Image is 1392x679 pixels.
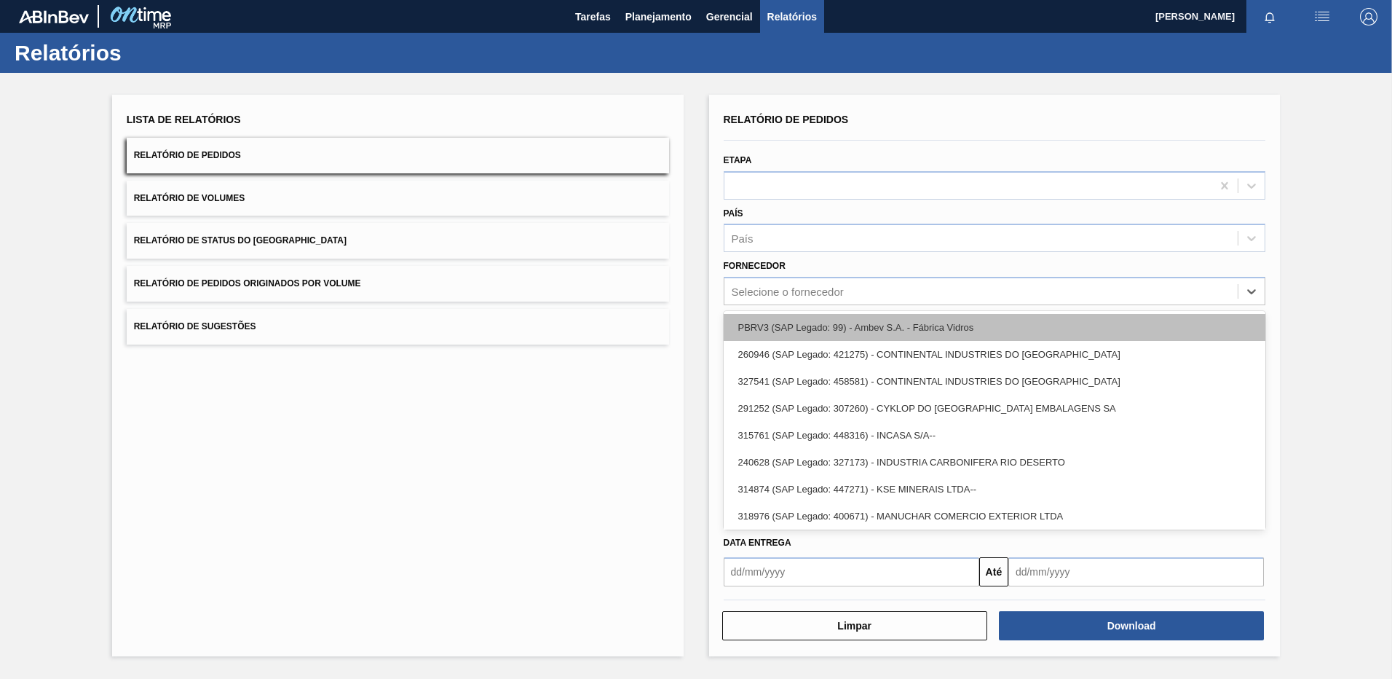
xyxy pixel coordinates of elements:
button: Relatório de Sugestões [127,309,669,345]
label: Fornecedor [724,261,786,271]
div: 318976 (SAP Legado: 400671) - MANUCHAR COMERCIO EXTERIOR LTDA [724,503,1266,530]
div: 291252 (SAP Legado: 307260) - CYKLOP DO [GEOGRAPHIC_DATA] EMBALAGENS SA [724,395,1266,422]
span: Gerencial [706,8,753,25]
div: País [732,232,754,245]
span: Relatório de Pedidos [724,114,849,125]
span: Relatório de Volumes [134,193,245,203]
button: Relatório de Pedidos [127,138,669,173]
input: dd/mm/yyyy [1008,557,1264,586]
button: Relatório de Status do [GEOGRAPHIC_DATA] [127,223,669,259]
img: Logout [1360,8,1377,25]
div: PBRV3 (SAP Legado: 99) - Ambev S.A. - Fábrica Vidros [724,314,1266,341]
h1: Relatórios [15,44,273,61]
div: 315761 (SAP Legado: 448316) - INCASA S/A-- [724,422,1266,449]
button: Relatório de Pedidos Originados por Volume [127,266,669,302]
span: Data entrega [724,538,791,548]
span: Relatório de Status do [GEOGRAPHIC_DATA] [134,235,347,246]
span: Tarefas [575,8,611,25]
button: Download [999,611,1264,640]
span: Relatório de Pedidos Originados por Volume [134,278,361,289]
span: Planejamento [625,8,692,25]
div: 240628 (SAP Legado: 327173) - INDUSTRIA CARBONIFERA RIO DESERTO [724,449,1266,476]
img: TNhmsLtSVTkK8tSr43FrP2fwEKptu5GPRR3wAAAABJRU5ErkJggg== [19,10,89,23]
span: Relatório de Sugestões [134,321,256,331]
button: Notificações [1246,7,1293,27]
span: Relatório de Pedidos [134,150,241,160]
div: Selecione o fornecedor [732,286,844,298]
img: userActions [1313,8,1331,25]
label: País [724,208,743,219]
div: 314874 (SAP Legado: 447271) - KSE MINERAIS LTDA-- [724,476,1266,503]
div: 327541 (SAP Legado: 458581) - CONTINENTAL INDUSTRIES DO [GEOGRAPHIC_DATA] [724,368,1266,395]
div: 260946 (SAP Legado: 421275) - CONTINENTAL INDUSTRIES DO [GEOGRAPHIC_DATA] [724,341,1266,368]
button: Limpar [722,611,987,640]
span: Lista de Relatórios [127,114,241,125]
span: Relatórios [767,8,817,25]
button: Relatório de Volumes [127,181,669,216]
button: Até [979,557,1008,586]
input: dd/mm/yyyy [724,557,979,586]
label: Etapa [724,155,752,165]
